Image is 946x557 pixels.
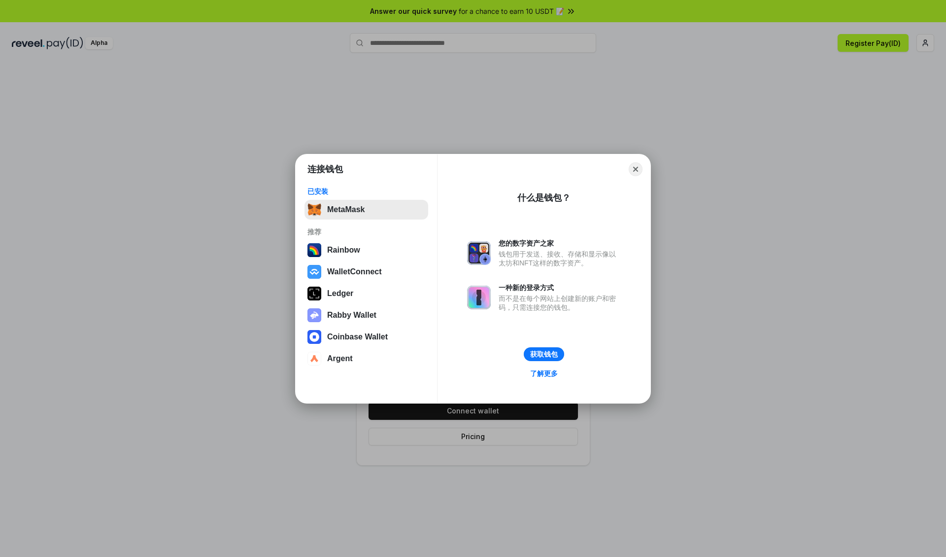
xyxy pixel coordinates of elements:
[304,262,428,282] button: WalletConnect
[327,267,382,276] div: WalletConnect
[304,327,428,347] button: Coinbase Wallet
[307,330,321,344] img: svg+xml,%3Csvg%20width%3D%2228%22%20height%3D%2228%22%20viewBox%3D%220%200%2028%2028%22%20fill%3D...
[499,239,621,248] div: 您的数字资产之家
[307,187,425,196] div: 已安装
[327,333,388,341] div: Coinbase Wallet
[327,289,353,298] div: Ledger
[327,246,360,255] div: Rainbow
[304,349,428,369] button: Argent
[327,354,353,363] div: Argent
[304,200,428,220] button: MetaMask
[307,352,321,366] img: svg+xml,%3Csvg%20width%3D%2228%22%20height%3D%2228%22%20viewBox%3D%220%200%2028%2028%22%20fill%3D...
[307,287,321,300] img: svg+xml,%3Csvg%20xmlns%3D%22http%3A%2F%2Fwww.w3.org%2F2000%2Fsvg%22%20width%3D%2228%22%20height%3...
[307,243,321,257] img: svg+xml,%3Csvg%20width%3D%22120%22%20height%3D%22120%22%20viewBox%3D%220%200%20120%20120%22%20fil...
[307,163,343,175] h1: 连接钱包
[499,283,621,292] div: 一种新的登录方式
[629,162,642,176] button: Close
[467,286,491,309] img: svg+xml,%3Csvg%20xmlns%3D%22http%3A%2F%2Fwww.w3.org%2F2000%2Fsvg%22%20fill%3D%22none%22%20viewBox...
[530,350,558,359] div: 获取钱包
[307,227,425,236] div: 推荐
[307,265,321,279] img: svg+xml,%3Csvg%20width%3D%2228%22%20height%3D%2228%22%20viewBox%3D%220%200%2028%2028%22%20fill%3D...
[524,347,564,361] button: 获取钱包
[307,203,321,217] img: svg+xml,%3Csvg%20fill%3D%22none%22%20height%3D%2233%22%20viewBox%3D%220%200%2035%2033%22%20width%...
[307,308,321,322] img: svg+xml,%3Csvg%20xmlns%3D%22http%3A%2F%2Fwww.w3.org%2F2000%2Fsvg%22%20fill%3D%22none%22%20viewBox...
[524,367,564,380] a: 了解更多
[327,205,365,214] div: MetaMask
[467,241,491,265] img: svg+xml,%3Csvg%20xmlns%3D%22http%3A%2F%2Fwww.w3.org%2F2000%2Fsvg%22%20fill%3D%22none%22%20viewBox...
[499,250,621,267] div: 钱包用于发送、接收、存储和显示像以太坊和NFT这样的数字资产。
[530,369,558,378] div: 了解更多
[517,192,571,204] div: 什么是钱包？
[304,284,428,303] button: Ledger
[304,240,428,260] button: Rainbow
[499,294,621,312] div: 而不是在每个网站上创建新的账户和密码，只需连接您的钱包。
[327,311,376,320] div: Rabby Wallet
[304,305,428,325] button: Rabby Wallet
